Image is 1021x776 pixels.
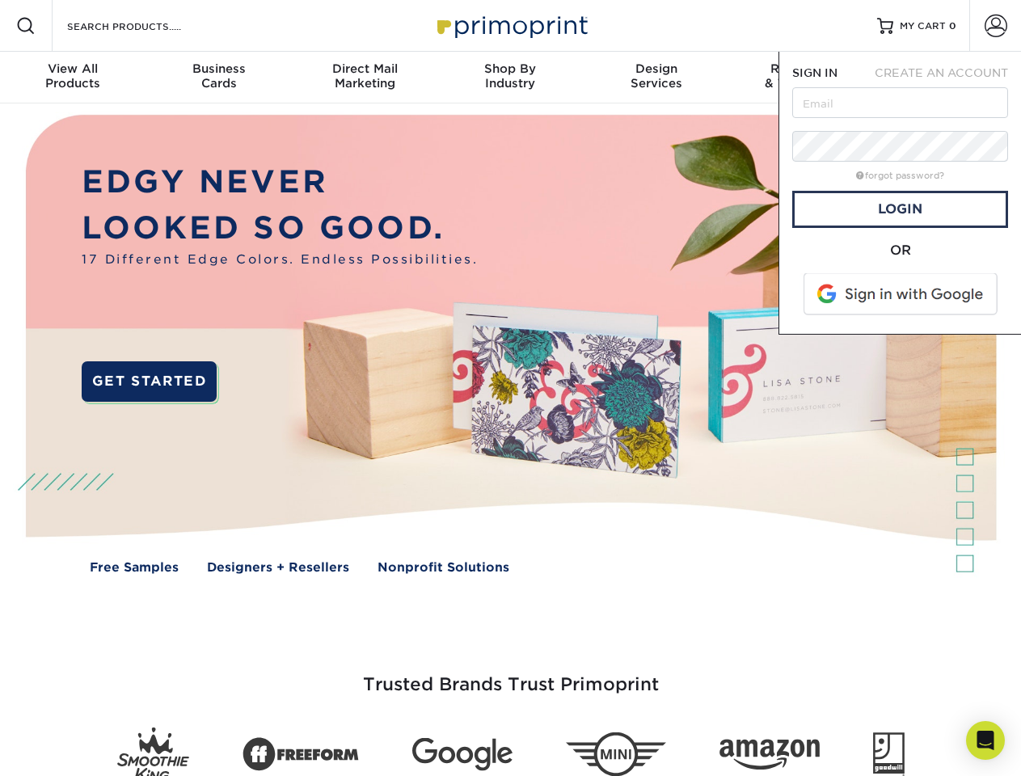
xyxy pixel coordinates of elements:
a: Direct MailMarketing [292,52,437,103]
div: Services [584,61,729,91]
span: 17 Different Edge Colors. Endless Possibilities. [82,251,478,269]
span: Resources [729,61,875,76]
input: Email [792,87,1008,118]
img: Primoprint [430,8,592,43]
a: Designers + Resellers [207,559,349,577]
span: 0 [949,20,956,32]
h3: Trusted Brands Trust Primoprint [38,635,984,715]
div: Open Intercom Messenger [966,721,1005,760]
a: Resources& Templates [729,52,875,103]
span: MY CART [900,19,946,33]
div: Industry [437,61,583,91]
a: BusinessCards [146,52,291,103]
span: Shop By [437,61,583,76]
input: SEARCH PRODUCTS..... [65,16,223,36]
img: Google [412,738,513,771]
iframe: Google Customer Reviews [4,727,137,770]
a: Shop ByIndustry [437,52,583,103]
a: Free Samples [90,559,179,577]
div: OR [792,241,1008,260]
a: Nonprofit Solutions [378,559,509,577]
span: Direct Mail [292,61,437,76]
span: CREATE AN ACCOUNT [875,66,1008,79]
div: Marketing [292,61,437,91]
div: Cards [146,61,291,91]
a: DesignServices [584,52,729,103]
span: Design [584,61,729,76]
img: Goodwill [873,732,905,776]
p: LOOKED SO GOOD. [82,205,478,251]
a: forgot password? [856,171,944,181]
a: GET STARTED [82,361,217,402]
span: Business [146,61,291,76]
a: Login [792,191,1008,228]
span: SIGN IN [792,66,837,79]
p: EDGY NEVER [82,159,478,205]
div: & Templates [729,61,875,91]
img: Amazon [719,740,820,770]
